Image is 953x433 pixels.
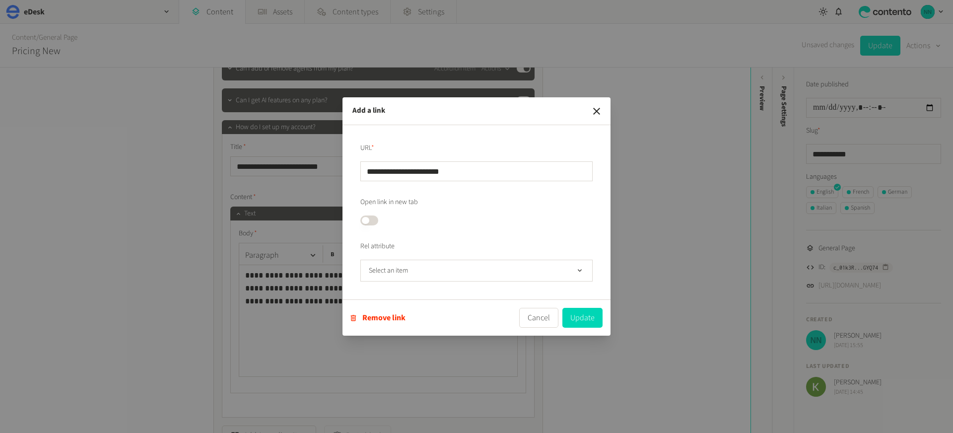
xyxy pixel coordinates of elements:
[360,260,593,282] button: Select an item
[360,143,374,153] label: URL
[350,308,406,328] button: Remove link
[562,308,603,328] button: Update
[360,197,418,208] label: Open link in new tab
[352,105,385,117] h2: Add a link
[519,308,558,328] button: Cancel
[360,241,395,252] label: Rel attribute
